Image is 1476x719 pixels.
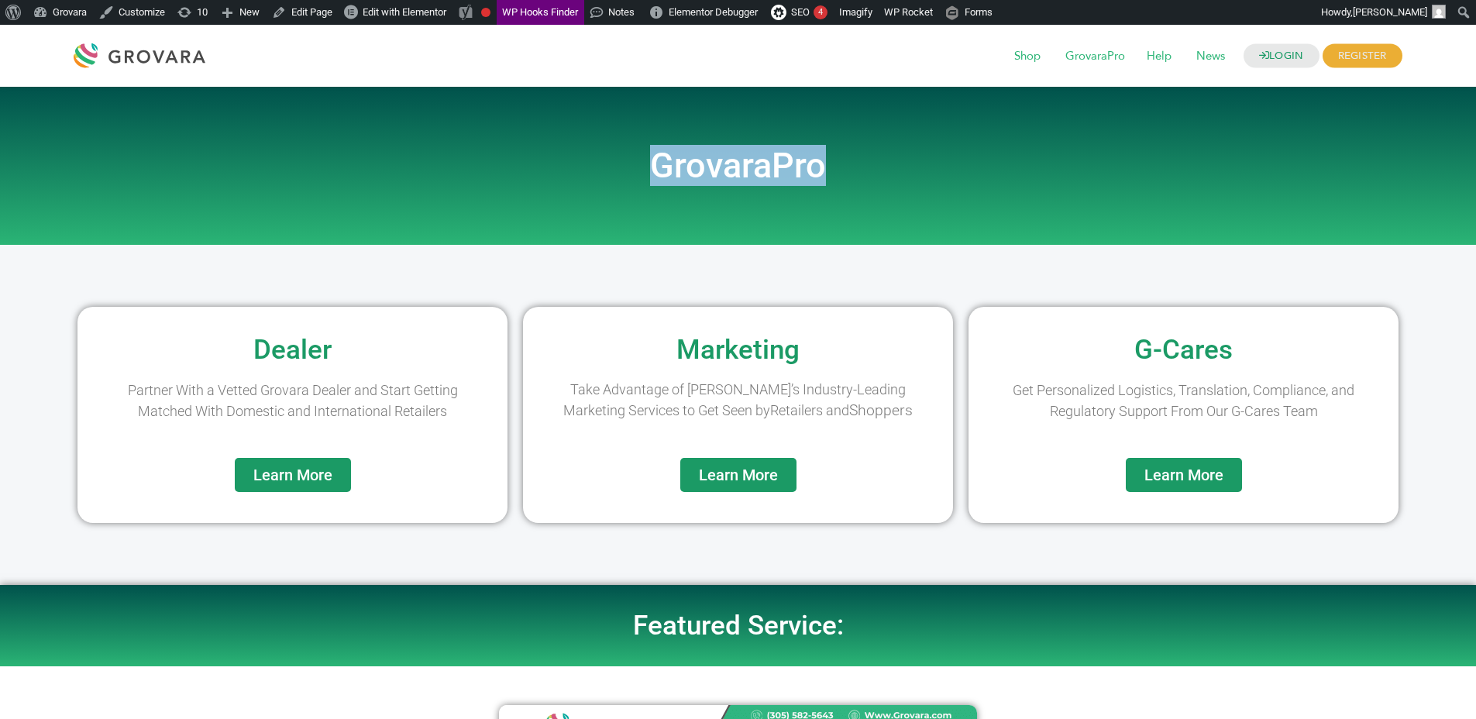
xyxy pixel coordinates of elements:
h2: GrovaraPro [297,149,1180,183]
a: Help [1136,48,1182,65]
a: Learn More [680,458,796,492]
span: News [1185,42,1236,71]
a: Learn More [1126,458,1242,492]
h2: Dealer [85,336,500,363]
h2: Featured Service: [297,612,1180,639]
span: Learn More [1144,467,1223,483]
span: Learn More [253,467,332,483]
h2: Marketing [531,336,945,363]
span: SEO [791,6,810,18]
h2: G-Cares [976,336,1391,363]
p: Partner With a Vetted Grovara Dealer and Start Getting Matched With Domestic and International Re... [108,380,477,421]
div: Focus keyphrase not set [481,8,490,17]
span: Edit with Elementor [363,6,446,18]
a: GrovaraPro [1055,48,1136,65]
span: Help [1136,42,1182,71]
a: Shop [1003,48,1051,65]
a: News [1185,48,1236,65]
p: Get Personalized Logistics, Translation, Compliance, and Regulatory Support From Our G-Cares Team [999,380,1368,421]
span: Retailers and [770,402,849,418]
a: Learn More [235,458,351,492]
span: Shop [1003,42,1051,71]
div: 4 [814,5,827,19]
span: GrovaraPro [1055,42,1136,71]
span: REGISTER [1323,44,1402,68]
span: Learn More [699,467,778,483]
span: Shoppers [849,401,913,419]
a: LOGIN [1244,44,1319,68]
span: [PERSON_NAME] [1353,6,1427,18]
p: Take Advantage of [PERSON_NAME]’s Industry-Leading Marketing Services to Get Seen by [554,379,922,422]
